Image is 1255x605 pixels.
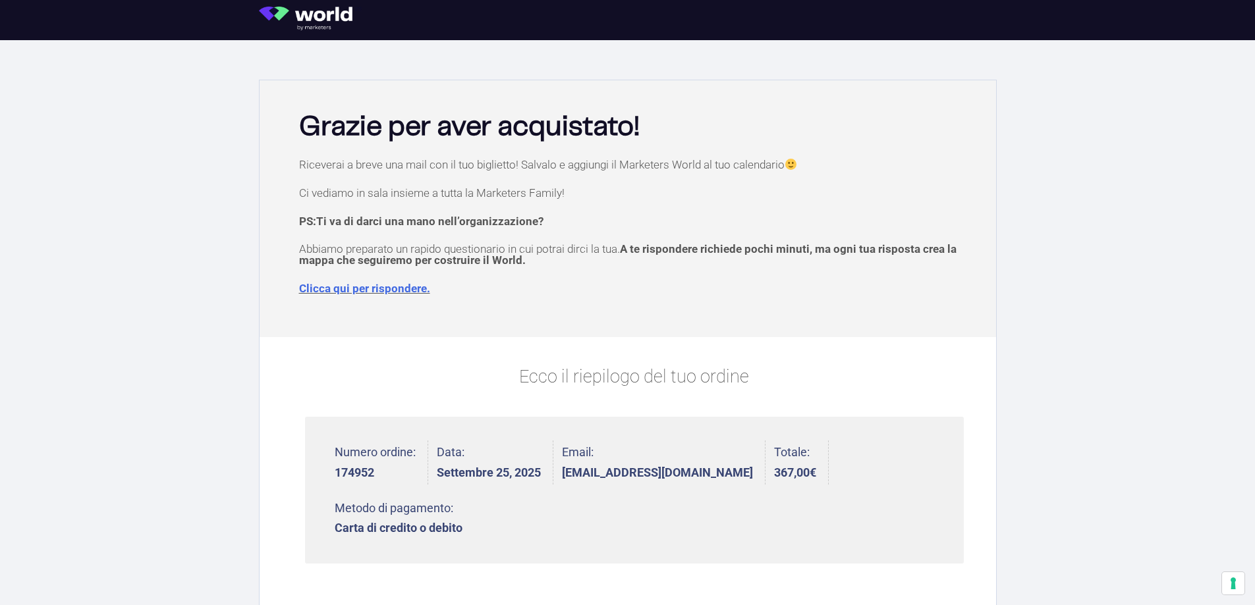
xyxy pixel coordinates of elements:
[562,440,766,485] li: Email:
[299,215,544,228] strong: PS:
[437,467,541,479] strong: Settembre 25, 2025
[335,496,462,540] li: Metodo di pagamento:
[774,465,816,479] bdi: 367,00
[299,282,430,295] a: Clicca qui per rispondere.
[774,440,829,485] li: Totale:
[562,467,753,479] strong: [EMAIL_ADDRESS][DOMAIN_NAME]
[299,159,970,171] p: Riceverai a breve una mail con il tuo biglietto! Salvalo e aggiungi il Marketers World al tuo cal...
[810,465,816,479] span: €
[299,188,970,199] p: Ci vediamo in sala insieme a tutta la Marketers Family!
[437,440,553,485] li: Data:
[305,363,964,390] p: Ecco il riepilogo del tuo ordine
[299,242,957,267] span: A te rispondere richiede pochi minuti, ma ogni tua risposta crea la mappa che seguiremo per costr...
[299,114,640,140] b: Grazie per aver acquistato!
[335,467,416,479] strong: 174952
[1222,572,1244,594] button: Le tue preferenze relative al consenso per le tecnologie di tracciamento
[316,215,544,228] span: Ti va di darci una mano nell’organizzazione?
[335,440,428,485] li: Numero ordine:
[335,522,462,534] strong: Carta di credito o debito
[785,159,796,170] img: 🙂
[299,244,970,266] p: Abbiamo preparato un rapido questionario in cui potrai dirci la tua.
[11,554,50,593] iframe: Customerly Messenger Launcher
